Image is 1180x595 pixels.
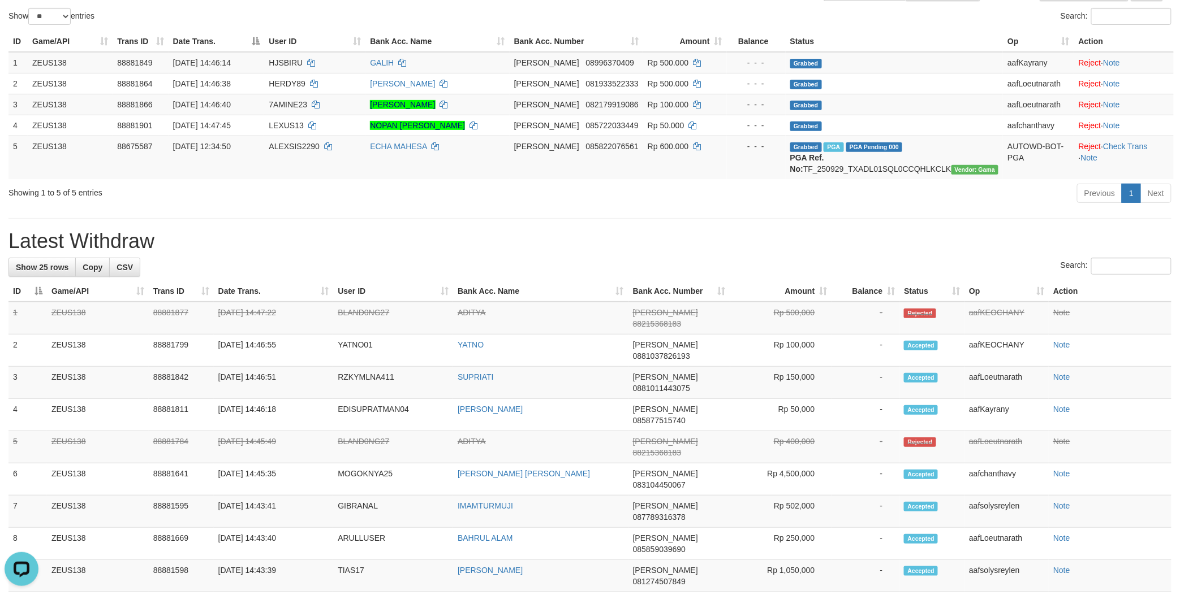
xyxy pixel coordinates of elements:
[269,100,307,109] span: 7AMINE23
[586,79,639,88] span: Copy 081933522333 to clipboard
[904,341,938,350] span: Accepted
[964,496,1049,528] td: aafsolysreylen
[458,308,486,317] a: ADITYA
[1122,184,1141,203] a: 1
[28,52,113,73] td: ZEUS138
[586,100,639,109] span: Copy 082179919086 to clipboard
[633,480,686,489] span: Copy 083104450067 to clipboard
[370,142,427,151] a: ECHA MAHESA
[1079,100,1101,109] a: Reject
[633,566,698,575] span: [PERSON_NAME]
[633,351,690,361] span: Copy 0881037826193 to clipboard
[1103,100,1120,109] a: Note
[149,528,214,560] td: 88881669
[173,121,231,130] span: [DATE] 14:47:45
[510,31,643,52] th: Bank Acc. Number: activate to sort column ascending
[730,399,832,431] td: Rp 50,000
[964,431,1049,463] td: aafLoeutnarath
[333,496,453,528] td: GIBRANAL
[8,115,28,136] td: 4
[458,469,590,478] a: [PERSON_NAME] [PERSON_NAME]
[173,142,231,151] span: [DATE] 12:34:50
[1053,501,1070,510] a: Note
[214,335,334,367] td: [DATE] 14:46:55
[333,367,453,399] td: RZKYMLNA411
[8,73,28,94] td: 2
[47,463,149,496] td: ZEUS138
[214,281,334,302] th: Date Trans.: activate to sort column ascending
[333,463,453,496] td: MOGOKNYA25
[633,501,698,510] span: [PERSON_NAME]
[269,79,305,88] span: HERDY89
[832,463,900,496] td: -
[904,373,938,383] span: Accepted
[633,437,698,446] span: [PERSON_NAME]
[1049,281,1172,302] th: Action
[8,183,483,198] div: Showing 1 to 5 of 5 entries
[47,399,149,431] td: ZEUS138
[786,31,1004,52] th: Status
[1081,153,1098,162] a: Note
[169,31,265,52] th: Date Trans.: activate to sort column descending
[47,335,149,367] td: ZEUS138
[370,100,435,109] a: [PERSON_NAME]
[964,399,1049,431] td: aafKayrany
[832,281,900,302] th: Balance: activate to sort column ascending
[904,437,936,447] span: Rejected
[458,340,484,349] a: YATNO
[964,281,1049,302] th: Op: activate to sort column ascending
[47,302,149,335] td: ZEUS138
[117,121,152,130] span: 88881901
[458,437,486,446] a: ADITYA
[173,100,231,109] span: [DATE] 14:46:40
[149,367,214,399] td: 88881842
[47,281,149,302] th: Game/API: activate to sort column ascending
[1053,437,1070,446] a: Note
[370,58,394,67] a: GALIH
[28,115,113,136] td: ZEUS138
[514,121,579,130] span: [PERSON_NAME]
[264,31,365,52] th: User ID: activate to sort column ascending
[1003,73,1074,94] td: aafLoeutnarath
[28,31,113,52] th: Game/API: activate to sort column ascending
[964,560,1049,592] td: aafsolysreylen
[731,78,781,89] div: - - -
[904,309,936,318] span: Rejected
[730,528,832,560] td: Rp 250,000
[514,100,579,109] span: [PERSON_NAME]
[28,73,113,94] td: ZEUS138
[1074,52,1174,73] td: ·
[648,142,688,151] span: Rp 600.000
[149,560,214,592] td: 88881598
[8,463,47,496] td: 6
[8,335,47,367] td: 2
[964,528,1049,560] td: aafLoeutnarath
[731,141,781,152] div: - - -
[8,431,47,463] td: 5
[904,470,938,479] span: Accepted
[643,31,727,52] th: Amount: activate to sort column ascending
[1003,115,1074,136] td: aafchanthavy
[730,281,832,302] th: Amount: activate to sort column ascending
[1061,258,1172,275] label: Search:
[117,79,152,88] span: 88881864
[8,94,28,115] td: 3
[117,142,152,151] span: 88675587
[790,121,822,131] span: Grabbed
[173,58,231,67] span: [DATE] 14:46:14
[1053,340,1070,349] a: Note
[1003,31,1074,52] th: Op: activate to sort column ascending
[790,80,822,89] span: Grabbed
[731,99,781,110] div: - - -
[1003,136,1074,179] td: AUTOWD-BOT-PGA
[832,335,900,367] td: -
[149,399,214,431] td: 88881811
[47,496,149,528] td: ZEUS138
[117,263,133,272] span: CSV
[633,308,698,317] span: [PERSON_NAME]
[832,496,900,528] td: -
[790,153,824,173] b: PGA Ref. No:
[514,142,579,151] span: [PERSON_NAME]
[633,577,686,586] span: Copy 081274507849 to clipboard
[633,416,686,425] span: Copy 085877515740 to clipboard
